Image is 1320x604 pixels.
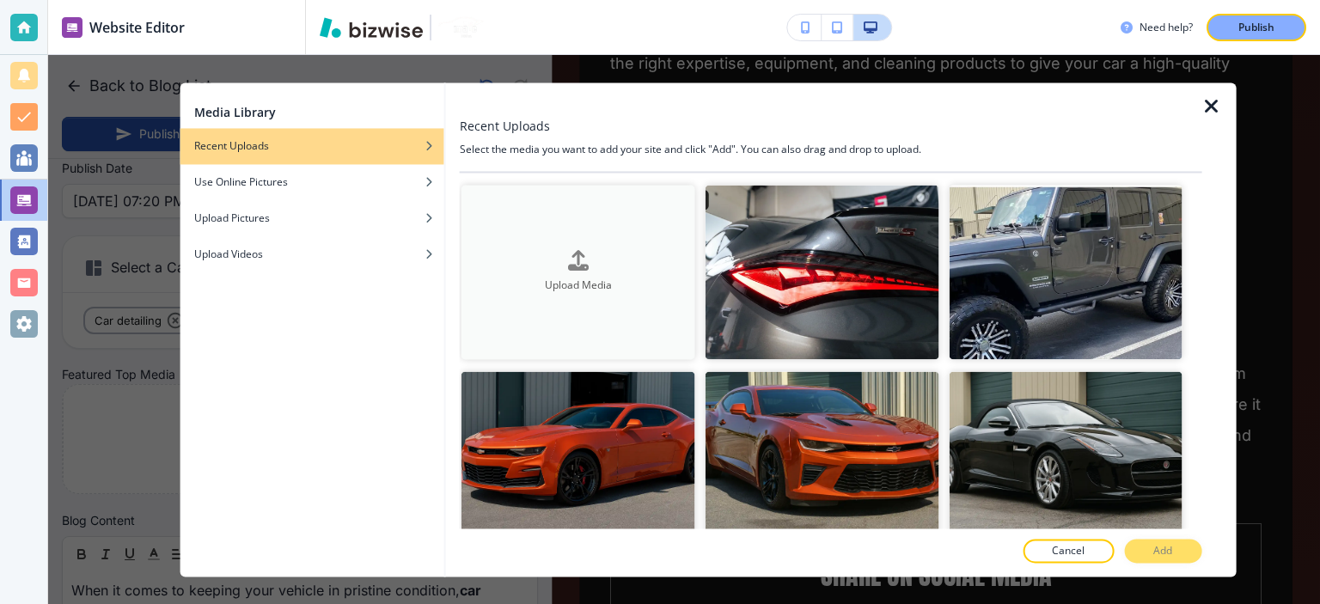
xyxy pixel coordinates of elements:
button: Cancel [1023,539,1114,563]
h4: Upload Videos [194,247,263,262]
button: Use Online Pictures [180,164,444,200]
h4: Recent Uploads [194,138,269,154]
button: Upload Media [461,185,695,360]
h2: Website Editor [89,17,185,38]
button: Upload Pictures [180,200,444,236]
button: Upload Videos [180,236,444,272]
button: Recent Uploads [180,128,444,164]
h2: Media Library [194,103,276,121]
h3: Need help? [1140,20,1193,35]
h4: Upload Pictures [194,210,270,226]
h4: Use Online Pictures [194,174,288,190]
img: editor icon [62,17,82,38]
h4: Upload Media [461,278,695,294]
img: Bizwise Logo [320,17,423,38]
h4: Select the media you want to add your site and click "Add". You can also drag and drop to upload. [460,142,1202,157]
p: Publish [1238,20,1274,35]
p: Cancel [1052,543,1085,558]
button: Publish [1207,14,1306,41]
h3: Recent Uploads [460,117,550,135]
img: Your Logo [438,16,485,38]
